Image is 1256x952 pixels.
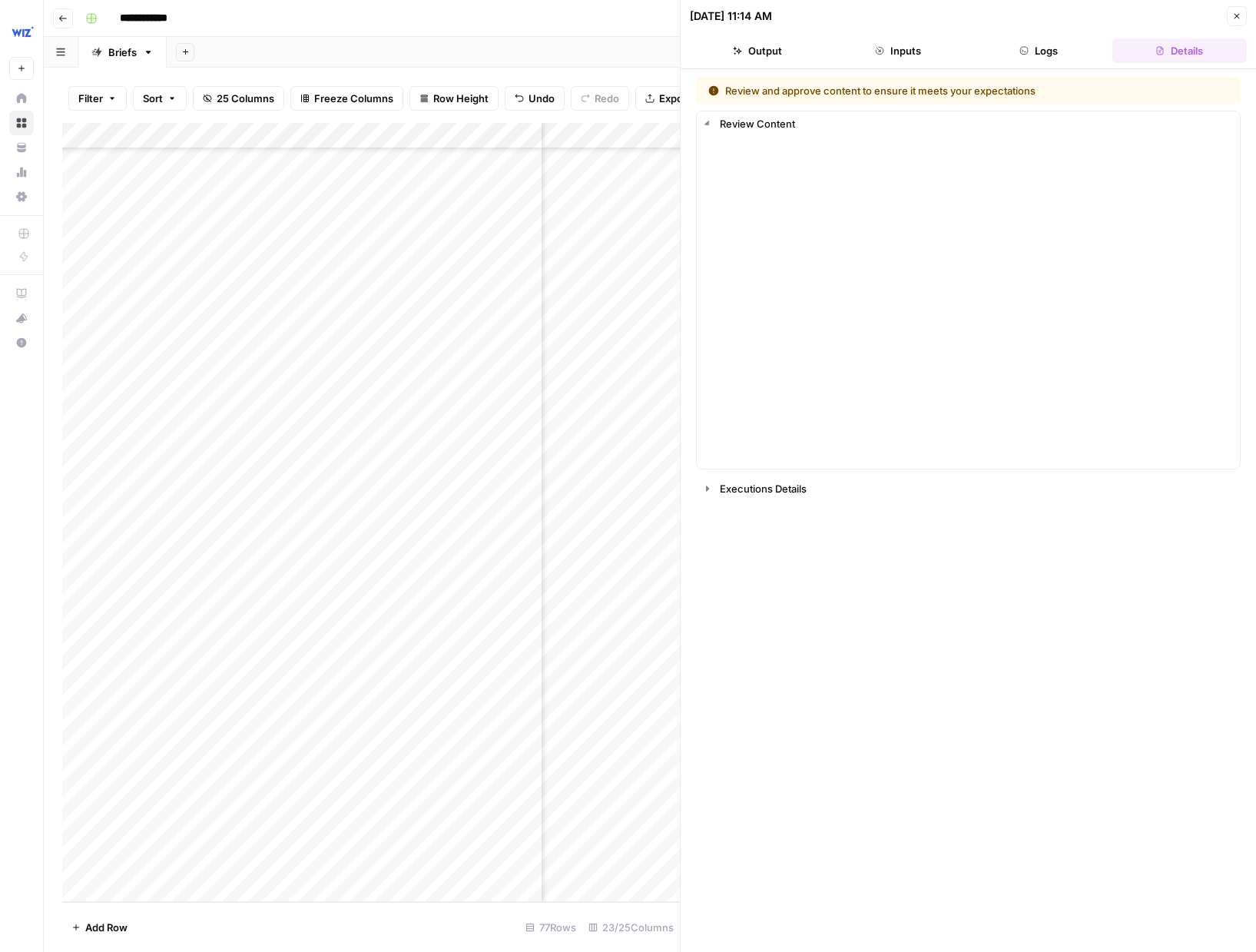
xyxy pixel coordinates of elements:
button: Help + Support [9,330,34,355]
button: Row Height [409,86,499,111]
div: [DATE] 11:14 AM [690,8,772,24]
div: Briefs [108,45,137,60]
div: What's new? [10,307,33,330]
img: Wiz Logo [9,18,37,45]
button: Inputs [830,38,965,63]
a: Browse [9,111,34,135]
button: What's new? [9,306,34,330]
button: Redo [571,86,629,111]
span: Sort [143,91,163,106]
div: 23/25 Columns [582,915,680,940]
div: Executions Details [720,481,1231,496]
a: Home [9,86,34,111]
button: Workspace: Wiz [9,12,34,51]
div: 77 Rows [519,915,582,940]
div: Review and approve content to ensure it meets your expectations [708,83,1132,98]
button: Executions Details [697,476,1240,501]
span: Freeze Columns [314,91,393,106]
a: Settings [9,184,34,209]
div: Review Content [720,116,1231,131]
a: AirOps Academy [9,281,34,306]
button: Filter [68,86,127,111]
span: Undo [529,91,555,106]
span: Export CSV [659,91,714,106]
button: Export CSV [635,86,724,111]
span: Row Height [433,91,489,106]
span: 25 Columns [217,91,274,106]
button: Add Row [62,915,137,940]
button: Output [690,38,824,63]
button: Details [1112,38,1247,63]
a: Your Data [9,135,34,160]
a: Briefs [78,37,167,68]
a: Usage [9,160,34,184]
span: Filter [78,91,103,106]
span: Add Row [85,920,128,935]
button: Sort [133,86,187,111]
button: Logs [972,38,1106,63]
button: 25 Columns [193,86,284,111]
button: Review Content [697,111,1240,136]
button: Undo [505,86,565,111]
span: Redo [595,91,619,106]
button: Freeze Columns [290,86,403,111]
